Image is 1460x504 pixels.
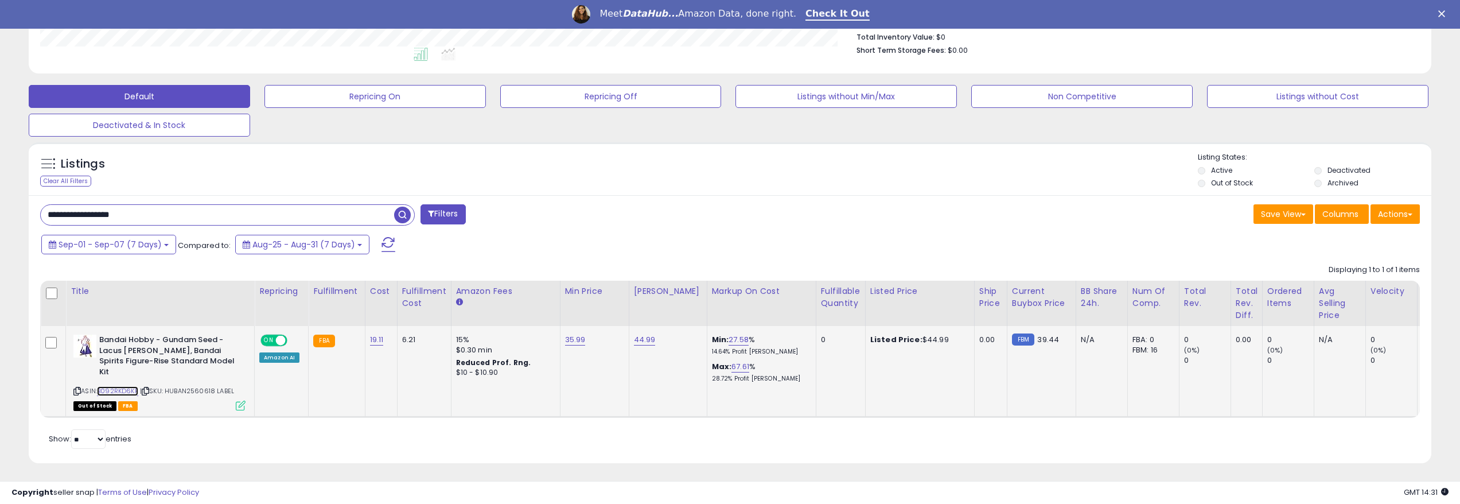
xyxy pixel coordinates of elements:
button: Non Competitive [971,85,1193,108]
b: Short Term Storage Fees: [856,45,946,55]
span: Compared to: [178,240,231,251]
button: Columns [1315,204,1369,224]
div: Clear All Filters [40,176,91,187]
div: Amazon Fees [456,285,555,297]
div: Current Buybox Price [1012,285,1071,309]
a: 67.61 [731,361,749,373]
button: Listings without Min/Max [735,85,957,108]
div: Avg Selling Price [1319,285,1361,321]
div: Amazon AI [259,352,299,363]
a: 19.11 [370,334,384,346]
span: Columns [1322,208,1358,220]
div: $0.30 min [456,345,551,355]
span: Sep-01 - Sep-07 (7 Days) [59,239,162,250]
div: FBM: 16 [1132,345,1170,355]
small: FBA [313,335,334,347]
b: Reduced Prof. Rng. [456,358,531,367]
li: $0 [856,29,1411,43]
small: (0%) [1267,346,1283,355]
div: Total Rev. Diff. [1236,285,1257,321]
div: Fulfillment Cost [402,285,446,309]
button: Aug-25 - Aug-31 (7 Days) [235,235,369,254]
div: Title [71,285,250,297]
b: Max: [712,361,732,372]
a: Terms of Use [98,487,147,498]
div: Listed Price [870,285,970,297]
div: ASIN: [73,335,246,409]
button: Filters [421,204,465,224]
div: Fulfillment [313,285,360,297]
b: Listed Price: [870,334,922,345]
a: 27.58 [729,334,749,346]
small: Amazon Fees. [456,297,463,308]
label: Deactivated [1327,165,1371,175]
small: (0%) [1184,346,1200,355]
div: 0 [1371,355,1417,366]
div: Ordered Items [1267,285,1309,309]
span: Aug-25 - Aug-31 (7 Days) [252,239,355,250]
button: Repricing Off [500,85,722,108]
a: 35.99 [565,334,586,346]
b: Min: [712,334,729,345]
label: Active [1211,165,1232,175]
div: Fulfillable Quantity [821,285,861,309]
div: Ship Price [979,285,1002,309]
button: Default [29,85,250,108]
div: % [712,362,807,383]
div: FBA: 0 [1132,335,1170,345]
div: Total Rev. [1184,285,1226,309]
label: Out of Stock [1211,178,1253,188]
span: OFF [286,336,304,346]
div: Velocity [1371,285,1412,297]
div: 0.00 [979,335,998,345]
div: $44.99 [870,335,965,345]
div: Min Price [565,285,624,297]
small: (0%) [1371,346,1387,355]
small: FBM [1012,334,1034,346]
div: Cost [370,285,392,297]
div: Close [1438,10,1450,17]
div: [PERSON_NAME] [634,285,702,297]
div: 15% [456,335,551,345]
a: Check It Out [805,8,870,21]
p: Listing States: [1198,152,1431,163]
span: $0.00 [948,45,968,56]
span: Show: entries [49,433,131,444]
b: Bandai Hobby - Gundam Seed - Lacus [PERSON_NAME], Bandai Spirits Figure-Rise Standard Model Kit [99,335,239,380]
button: Actions [1371,204,1420,224]
div: 0.00 [1236,335,1253,345]
p: 14.64% Profit [PERSON_NAME] [712,348,807,356]
span: | SKU: HUBAN2560618 LABEL [140,386,234,396]
label: Archived [1327,178,1358,188]
strong: Copyright [11,487,53,498]
div: 0 [821,335,856,345]
div: Markup on Cost [712,285,811,297]
div: Num of Comp. [1132,285,1174,309]
div: BB Share 24h. [1081,285,1123,309]
button: Save View [1253,204,1313,224]
button: Listings without Cost [1207,85,1428,108]
div: N/A [1319,335,1357,345]
div: 0 [1184,335,1231,345]
div: N/A [1081,335,1119,345]
th: The percentage added to the cost of goods (COGS) that forms the calculator for Min & Max prices. [707,281,816,326]
div: % [712,335,807,356]
img: Profile image for Georgie [572,5,590,24]
div: Displaying 1 to 1 of 1 items [1329,265,1420,276]
i: DataHub... [622,8,678,19]
div: 6.21 [402,335,442,345]
button: Sep-01 - Sep-07 (7 Days) [41,235,176,254]
p: 28.72% Profit [PERSON_NAME] [712,375,807,383]
div: 0 [1184,355,1231,366]
span: 2025-09-12 14:31 GMT [1404,487,1449,498]
span: 39.44 [1037,334,1059,345]
button: Repricing On [264,85,486,108]
a: Privacy Policy [149,487,199,498]
b: Total Inventory Value: [856,32,935,42]
h5: Listings [61,156,105,172]
a: B092RKD6KP [97,386,138,396]
div: Meet Amazon Data, done right. [599,8,796,20]
div: 0 [1267,355,1314,366]
div: $10 - $10.90 [456,368,551,378]
div: Repricing [259,285,303,297]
